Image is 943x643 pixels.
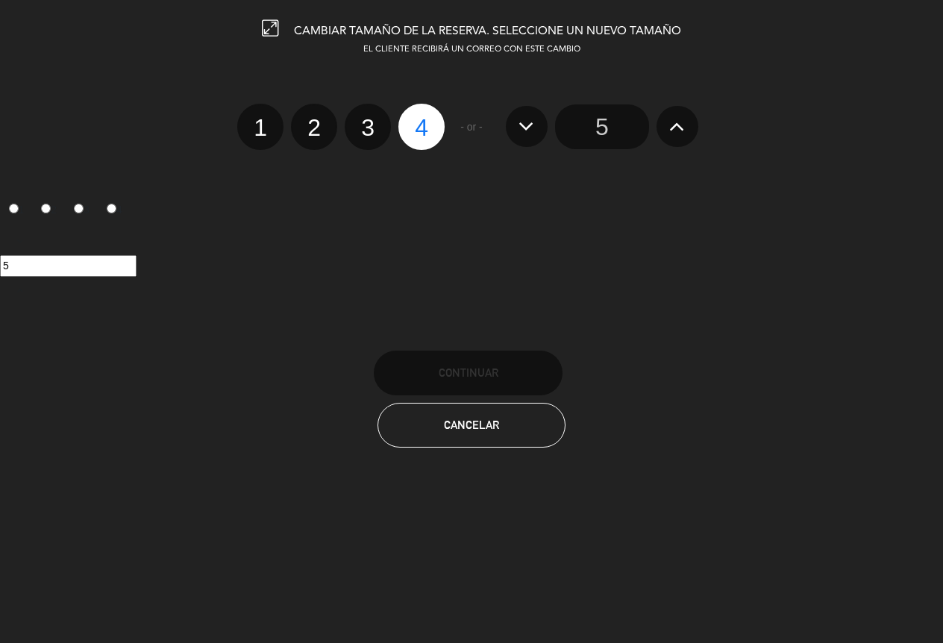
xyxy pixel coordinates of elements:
[374,351,563,395] button: Continuar
[363,46,580,54] span: EL CLIENTE RECIBIRÁ UN CORREO CON ESTE CAMBIO
[33,197,66,222] label: 2
[98,197,131,222] label: 4
[439,366,498,379] span: Continuar
[294,25,681,37] span: CAMBIAR TAMAÑO DE LA RESERVA. SELECCIONE UN NUEVO TAMAÑO
[398,104,445,150] label: 4
[66,197,98,222] label: 3
[9,204,19,213] input: 1
[107,204,116,213] input: 4
[41,204,51,213] input: 2
[345,104,391,150] label: 3
[377,403,566,448] button: Cancelar
[444,418,499,431] span: Cancelar
[460,119,483,136] span: - or -
[237,104,283,150] label: 1
[74,204,84,213] input: 3
[291,104,337,150] label: 2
